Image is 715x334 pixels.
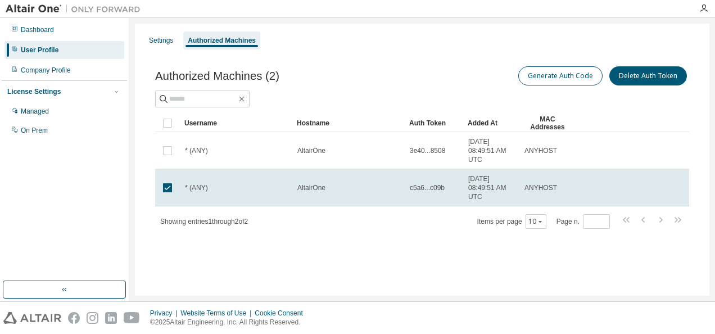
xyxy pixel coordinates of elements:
img: Altair One [6,3,146,15]
div: License Settings [7,87,61,96]
div: Settings [149,36,173,45]
button: Generate Auth Code [518,66,603,85]
span: 3e40...8508 [410,146,445,155]
span: [DATE] 08:49:51 AM UTC [468,137,514,164]
span: AltairOne [297,146,325,155]
span: Page n. [556,214,610,229]
button: 10 [528,217,544,226]
div: Company Profile [21,66,71,75]
div: Privacy [150,309,180,318]
div: Added At [468,114,515,132]
div: Auth Token [409,114,459,132]
span: AltairOne [297,183,325,192]
span: ANYHOST [524,146,557,155]
div: Dashboard [21,25,54,34]
p: © 2025 Altair Engineering, Inc. All Rights Reserved. [150,318,310,327]
div: On Prem [21,126,48,135]
div: User Profile [21,46,58,55]
div: Authorized Machines [188,36,256,45]
img: linkedin.svg [105,312,117,324]
span: ANYHOST [524,183,557,192]
span: [DATE] 08:49:51 AM UTC [468,174,514,201]
span: * (ANY) [185,183,208,192]
div: Hostname [297,114,400,132]
img: instagram.svg [87,312,98,324]
img: altair_logo.svg [3,312,61,324]
div: Managed [21,107,49,116]
div: Username [184,114,288,132]
span: Showing entries 1 through 2 of 2 [160,218,248,225]
span: Authorized Machines (2) [155,70,279,83]
img: youtube.svg [124,312,140,324]
div: Cookie Consent [255,309,309,318]
div: MAC Addresses [524,114,571,132]
span: Items per page [477,214,546,229]
img: facebook.svg [68,312,80,324]
span: * (ANY) [185,146,208,155]
span: c5a6...c09b [410,183,445,192]
button: Delete Auth Token [609,66,687,85]
div: Website Terms of Use [180,309,255,318]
